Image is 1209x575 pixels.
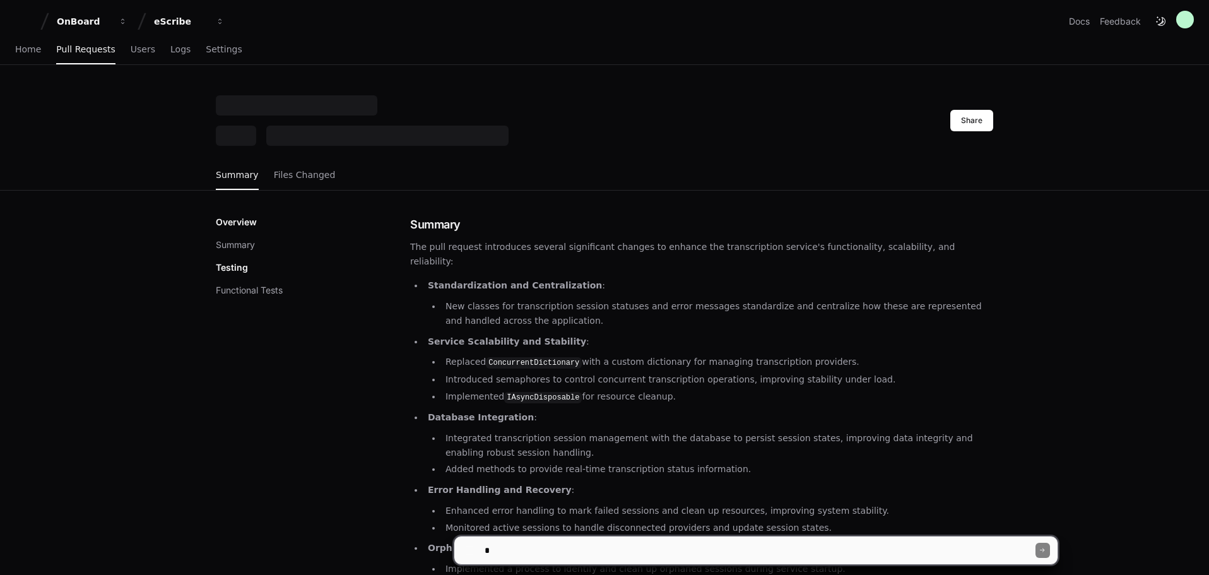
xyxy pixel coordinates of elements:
[442,372,993,387] li: Introduced semaphores to control concurrent transcription operations, improving stability under l...
[950,110,993,131] button: Share
[206,35,242,64] a: Settings
[216,216,257,228] p: Overview
[428,412,534,422] strong: Database Integration
[216,284,283,297] button: Functional Tests
[52,10,133,33] button: OnBoard
[216,261,248,274] p: Testing
[154,15,208,28] div: eScribe
[442,462,993,477] li: Added methods to provide real-time transcription status information.
[428,483,993,497] p: :
[442,521,993,535] li: Monitored active sessions to handle disconnected providers and update session states.
[56,45,115,53] span: Pull Requests
[216,171,259,179] span: Summary
[131,45,155,53] span: Users
[57,15,111,28] div: OnBoard
[428,336,586,347] strong: Service Scalability and Stability
[170,35,191,64] a: Logs
[206,45,242,53] span: Settings
[442,355,993,370] li: Replaced with a custom dictionary for managing transcription providers.
[15,35,41,64] a: Home
[149,10,230,33] button: eScribe
[1100,15,1141,28] button: Feedback
[131,35,155,64] a: Users
[1069,15,1090,28] a: Docs
[442,431,993,460] li: Integrated transcription session management with the database to persist session states, improvin...
[442,299,993,328] li: New classes for transcription session statuses and error messages standardize and centralize how ...
[56,35,115,64] a: Pull Requests
[274,171,336,179] span: Files Changed
[428,541,993,555] p: :
[15,45,41,53] span: Home
[428,278,993,293] p: :
[170,45,191,53] span: Logs
[442,504,993,518] li: Enhanced error handling to mark failed sessions and clean up resources, improving system stability.
[428,280,602,290] strong: Standardization and Centralization
[428,543,562,553] strong: Orphaned Session Cleanup
[428,485,572,495] strong: Error Handling and Recovery
[486,357,582,369] code: ConcurrentDictionary
[410,216,993,234] h1: Summary
[504,392,582,403] code: IAsyncDisposable
[428,410,993,425] p: :
[410,240,993,269] p: The pull request introduces several significant changes to enhance the transcription service's fu...
[216,239,255,251] button: Summary
[442,389,993,405] li: Implemented for resource cleanup.
[428,335,993,349] p: :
